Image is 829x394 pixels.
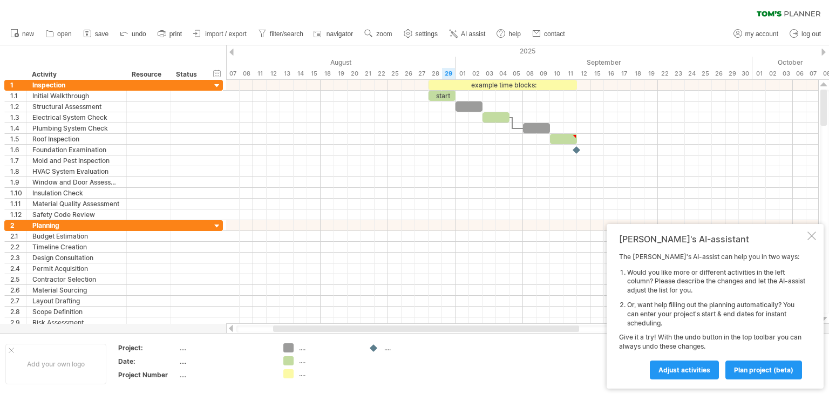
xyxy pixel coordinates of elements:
[32,199,121,209] div: Material Quality Assessment
[32,188,121,198] div: Insulation Check
[456,68,469,79] div: Monday, 1 September 2025
[725,68,739,79] div: Monday, 29 September 2025
[10,285,26,295] div: 2.6
[32,134,121,144] div: Roof Inspection
[95,30,108,38] span: save
[180,343,270,352] div: ....
[10,188,26,198] div: 1.10
[10,91,26,101] div: 1.1
[731,27,782,41] a: my account
[299,356,358,365] div: ....
[550,68,563,79] div: Wednesday, 10 September 2025
[10,220,26,230] div: 2
[32,112,121,123] div: Electrical System Check
[334,68,348,79] div: Tuesday, 19 August 2025
[685,68,698,79] div: Wednesday, 24 September 2025
[361,68,375,79] div: Thursday, 21 August 2025
[10,231,26,241] div: 2.1
[280,68,294,79] div: Wednesday, 13 August 2025
[312,27,356,41] a: navigator
[191,27,250,41] a: import / export
[118,357,178,366] div: Date:
[180,370,270,379] div: ....
[698,68,712,79] div: Thursday, 25 September 2025
[712,68,725,79] div: Friday, 26 September 2025
[57,30,72,38] span: open
[176,69,200,80] div: Status
[766,68,779,79] div: Thursday, 2 October 2025
[10,101,26,112] div: 1.2
[590,68,604,79] div: Monday, 15 September 2025
[118,370,178,379] div: Project Number
[32,231,121,241] div: Budget Estimation
[10,274,26,284] div: 2.5
[32,91,121,101] div: Initial Walkthrough
[388,68,402,79] div: Monday, 25 August 2025
[10,123,26,133] div: 1.4
[469,68,483,79] div: Tuesday, 2 September 2025
[456,57,752,68] div: September 2025
[402,68,415,79] div: Tuesday, 26 August 2025
[270,30,303,38] span: filter/search
[8,27,37,41] a: new
[118,343,178,352] div: Project:
[32,155,121,166] div: Mold and Pest Inspection
[10,263,26,274] div: 2.4
[523,68,536,79] div: Monday, 8 September 2025
[429,91,456,101] div: start
[429,68,442,79] div: Thursday, 28 August 2025
[327,30,353,38] span: navigator
[563,68,577,79] div: Thursday, 11 September 2025
[299,369,358,378] div: ....
[43,27,75,41] a: open
[32,69,120,80] div: Activity
[32,285,121,295] div: Material Sourcing
[496,68,509,79] div: Thursday, 4 September 2025
[32,242,121,252] div: Timeline Creation
[205,30,247,38] span: import / export
[10,209,26,220] div: 1.12
[801,30,821,38] span: log out
[509,68,523,79] div: Friday, 5 September 2025
[384,343,443,352] div: ....
[32,166,121,176] div: HVAC System Evaluation
[155,27,185,41] a: print
[483,68,496,79] div: Wednesday, 3 September 2025
[132,30,146,38] span: undo
[376,30,392,38] span: zoom
[32,145,121,155] div: Foundation Examination
[725,361,802,379] a: plan project (beta)
[226,68,240,79] div: Thursday, 7 August 2025
[10,199,26,209] div: 1.11
[10,317,26,328] div: 2.9
[429,80,577,90] div: example time blocks:
[544,30,565,38] span: contact
[240,68,253,79] div: Friday, 8 August 2025
[32,296,121,306] div: Layout Drafting
[32,177,121,187] div: Window and Door Assessment
[529,27,568,41] a: contact
[32,253,121,263] div: Design Consultation
[631,68,644,79] div: Thursday, 18 September 2025
[32,209,121,220] div: Safety Code Review
[321,68,334,79] div: Monday, 18 August 2025
[348,68,361,79] div: Wednesday, 20 August 2025
[267,68,280,79] div: Tuesday, 12 August 2025
[32,220,121,230] div: Planning
[10,166,26,176] div: 1.8
[779,68,793,79] div: Friday, 3 October 2025
[10,80,26,90] div: 1
[294,68,307,79] div: Thursday, 14 August 2025
[415,68,429,79] div: Wednesday, 27 August 2025
[734,366,793,374] span: plan project (beta)
[671,68,685,79] div: Tuesday, 23 September 2025
[5,344,106,384] div: Add your own logo
[180,357,270,366] div: ....
[169,30,182,38] span: print
[536,68,550,79] div: Tuesday, 9 September 2025
[494,27,524,41] a: help
[10,177,26,187] div: 1.9
[650,361,719,379] a: Adjust activities
[617,68,631,79] div: Wednesday, 17 September 2025
[10,296,26,306] div: 2.7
